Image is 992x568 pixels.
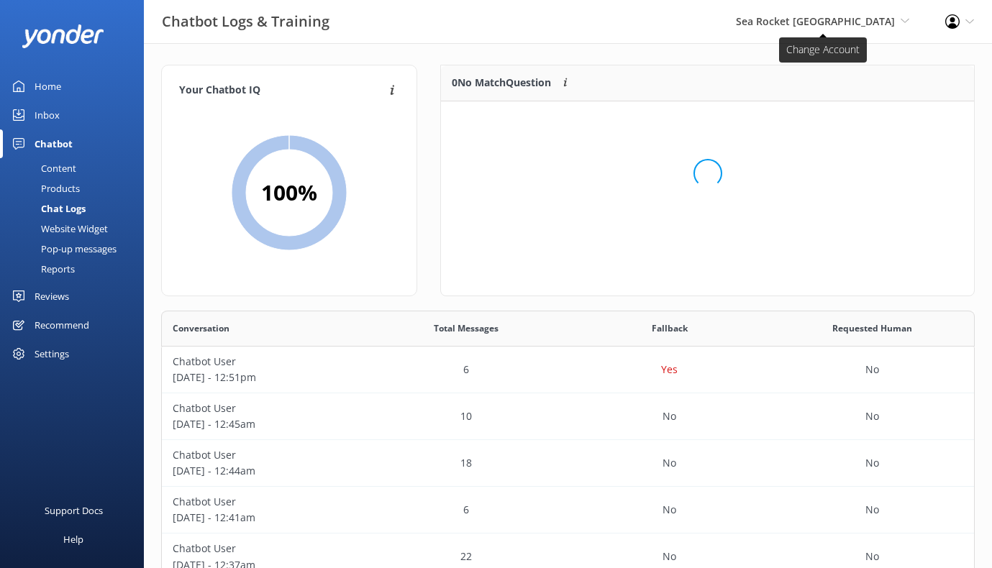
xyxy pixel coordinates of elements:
[161,487,975,533] div: row
[9,198,86,219] div: Chat Logs
[9,178,144,198] a: Products
[173,416,354,432] p: [DATE] - 12:45am
[161,347,975,393] div: row
[35,311,89,339] div: Recommend
[460,455,472,471] p: 18
[9,239,144,259] a: Pop-up messages
[9,219,144,239] a: Website Widget
[173,447,354,463] p: Chatbot User
[9,219,108,239] div: Website Widget
[35,339,69,368] div: Settings
[161,440,975,487] div: row
[173,494,354,510] p: Chatbot User
[35,101,60,129] div: Inbox
[865,549,879,564] p: No
[173,321,229,335] span: Conversation
[463,502,469,518] p: 6
[9,239,117,259] div: Pop-up messages
[865,455,879,471] p: No
[9,259,144,279] a: Reports
[173,354,354,370] p: Chatbot User
[9,259,75,279] div: Reports
[179,83,386,99] h4: Your Chatbot IQ
[441,101,974,245] div: grid
[9,178,80,198] div: Products
[63,525,83,554] div: Help
[45,496,103,525] div: Support Docs
[35,282,69,311] div: Reviews
[173,400,354,416] p: Chatbot User
[173,541,354,556] p: Chatbot User
[162,10,329,33] h3: Chatbot Logs & Training
[663,455,676,471] p: No
[35,129,73,158] div: Chatbot
[173,370,354,385] p: [DATE] - 12:51pm
[173,463,354,479] p: [DATE] - 12:44am
[663,549,676,564] p: No
[434,321,499,335] span: Total Messages
[261,175,317,210] h2: 100 %
[9,198,144,219] a: Chat Logs
[161,393,975,440] div: row
[35,72,61,101] div: Home
[9,158,144,178] a: Content
[452,75,551,91] p: 0 No Match Question
[736,14,895,28] span: Sea Rocket [GEOGRAPHIC_DATA]
[663,502,676,518] p: No
[22,24,104,48] img: yonder-white-logo.png
[460,549,472,564] p: 22
[9,158,76,178] div: Content
[865,502,879,518] p: No
[173,510,354,526] p: [DATE] - 12:41am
